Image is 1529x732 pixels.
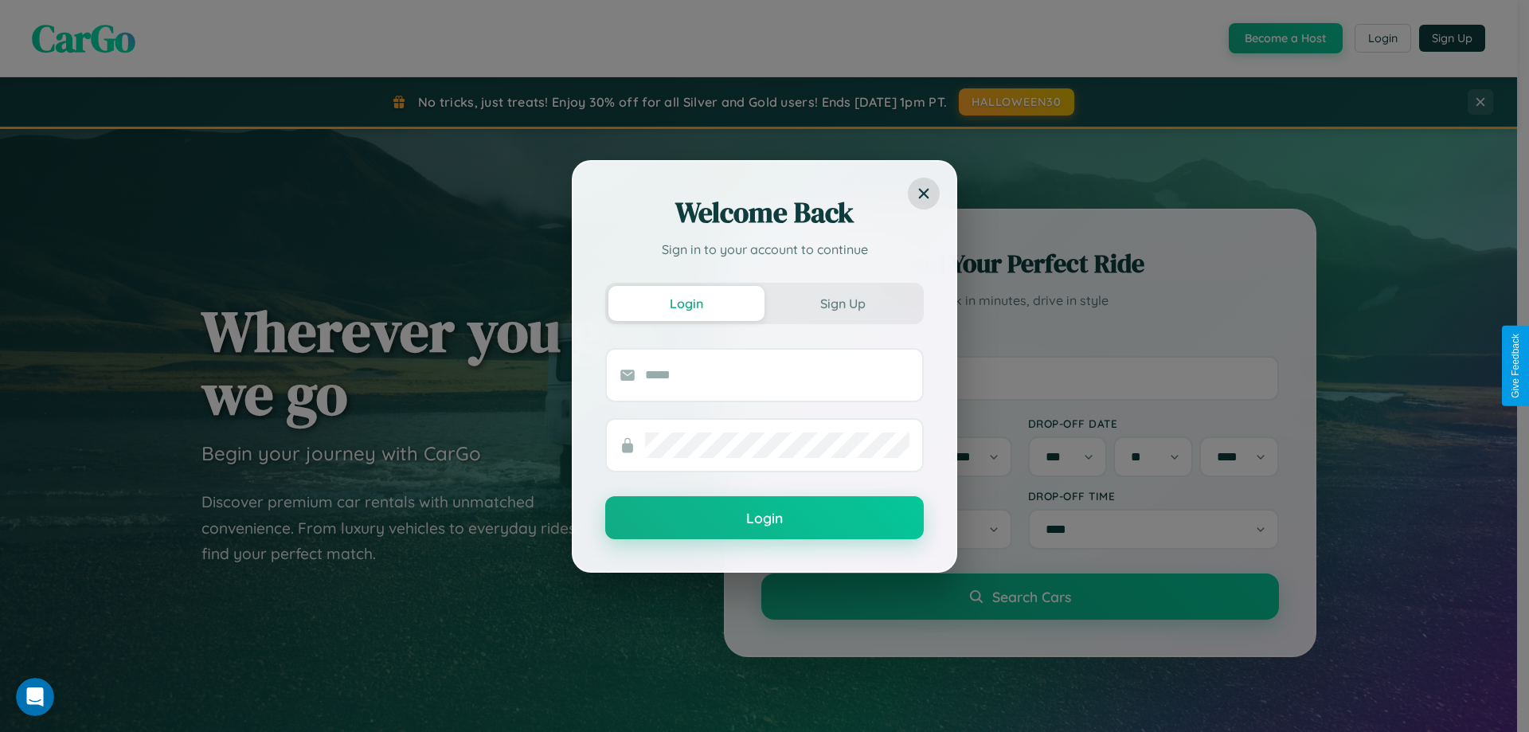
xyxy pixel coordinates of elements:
[764,286,921,321] button: Sign Up
[605,240,924,259] p: Sign in to your account to continue
[608,286,764,321] button: Login
[1510,334,1521,398] div: Give Feedback
[16,678,54,716] iframe: Intercom live chat
[605,194,924,232] h2: Welcome Back
[605,496,924,539] button: Login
